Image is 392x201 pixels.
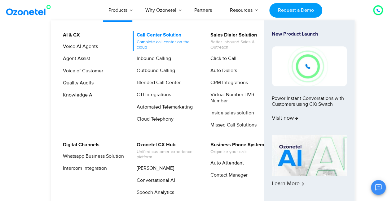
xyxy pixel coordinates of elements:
a: Learn More [272,135,347,198]
a: Inside sales solution [206,109,255,117]
a: Blended Call Center [133,79,182,87]
a: Request a Demo [269,3,322,18]
a: Contact Manager [206,171,249,179]
img: AI [272,135,347,176]
a: CTI Integrations [133,91,172,99]
a: Missed Call Solutions [206,121,258,129]
a: Voice AI Agents [59,43,99,50]
span: Unified customer experience platform [137,149,198,160]
a: Outbound Calling [133,67,176,75]
a: Voice of Customer [59,67,104,75]
a: Virtual Number | IVR Number [206,91,272,105]
a: Business Phone SystemOrganize your calls [206,141,265,156]
a: Inbound Calling [133,55,172,62]
a: Agent Assist [59,55,91,62]
span: Better Inbound Sales & Outreach [210,40,271,50]
a: [PERSON_NAME] [133,165,175,172]
a: Ozonetel CX HubUnified customer experience platform [133,141,199,161]
a: Automated Telemarketing [133,103,194,111]
a: Cloud Telephony [133,115,174,123]
a: Intercom Integration [59,165,108,172]
a: Click to Call [206,55,237,62]
a: CRM Integrations [206,79,249,87]
a: Digital Channels [59,141,100,149]
a: Call Center SolutionComplete call center on the cloud [133,31,199,51]
a: Speech Analytics [133,189,175,196]
img: New-Project-17.png [272,46,347,86]
span: Organize your calls [210,149,264,155]
a: Conversational AI [133,177,176,184]
span: Complete call center on the cloud [137,40,198,50]
a: Knowledge AI [59,91,95,99]
a: Auto Dialers [206,67,238,75]
a: Auto Attendant [206,159,245,167]
button: Open chat [371,180,386,195]
span: Visit now [272,115,298,122]
a: Quality Audits [59,79,95,87]
a: AI & CX [59,31,81,39]
a: Whatsapp Business Solution [59,152,125,160]
a: New Product LaunchPower Instant Conversations with Customers using CXi SwitchVisit now [272,31,347,132]
a: Sales Dialer SolutionBetter Inbound Sales & Outreach [206,31,272,51]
